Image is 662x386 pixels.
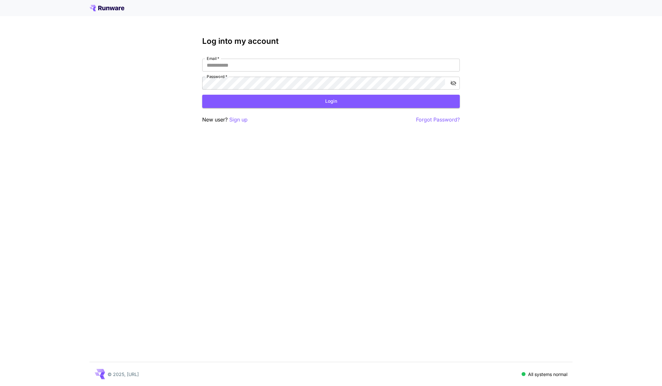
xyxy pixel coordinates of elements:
[207,56,219,61] label: Email
[202,116,248,124] p: New user?
[416,116,460,124] button: Forgot Password?
[229,116,248,124] button: Sign up
[448,77,459,89] button: toggle password visibility
[108,371,139,378] p: © 2025, [URL]
[202,95,460,108] button: Login
[202,37,460,46] h3: Log into my account
[207,74,227,79] label: Password
[528,371,567,378] p: All systems normal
